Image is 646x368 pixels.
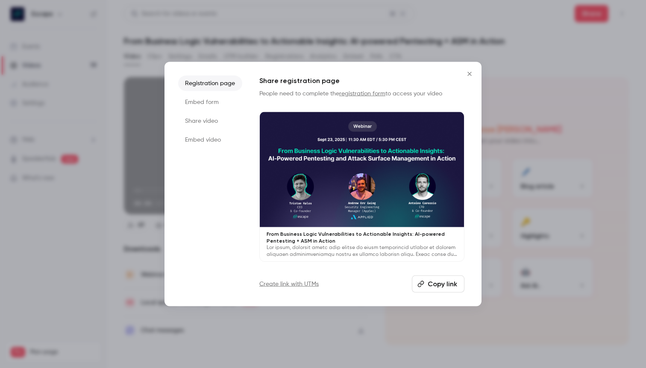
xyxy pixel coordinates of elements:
a: registration form [339,91,385,97]
li: Embed video [178,132,242,148]
li: Embed form [178,95,242,110]
a: Create link with UTMs [259,279,319,288]
li: Registration page [178,76,242,91]
p: Lor ipsum, dolorsit ametc adip elitse do eiusm temporincid utlabor et dolorem aliquaen adminimven... [267,244,457,258]
p: People need to complete the to access your video [259,89,464,98]
button: Close [461,65,478,83]
button: Copy link [412,275,464,292]
p: From Business Logic Vulnerabilities to Actionable Insights: AI-powered Pentesting + ASM in Action [267,230,457,244]
h1: Share registration page [259,76,464,86]
li: Share video [178,113,242,129]
a: From Business Logic Vulnerabilities to Actionable Insights: AI-powered Pentesting + ASM in Action... [259,112,464,262]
